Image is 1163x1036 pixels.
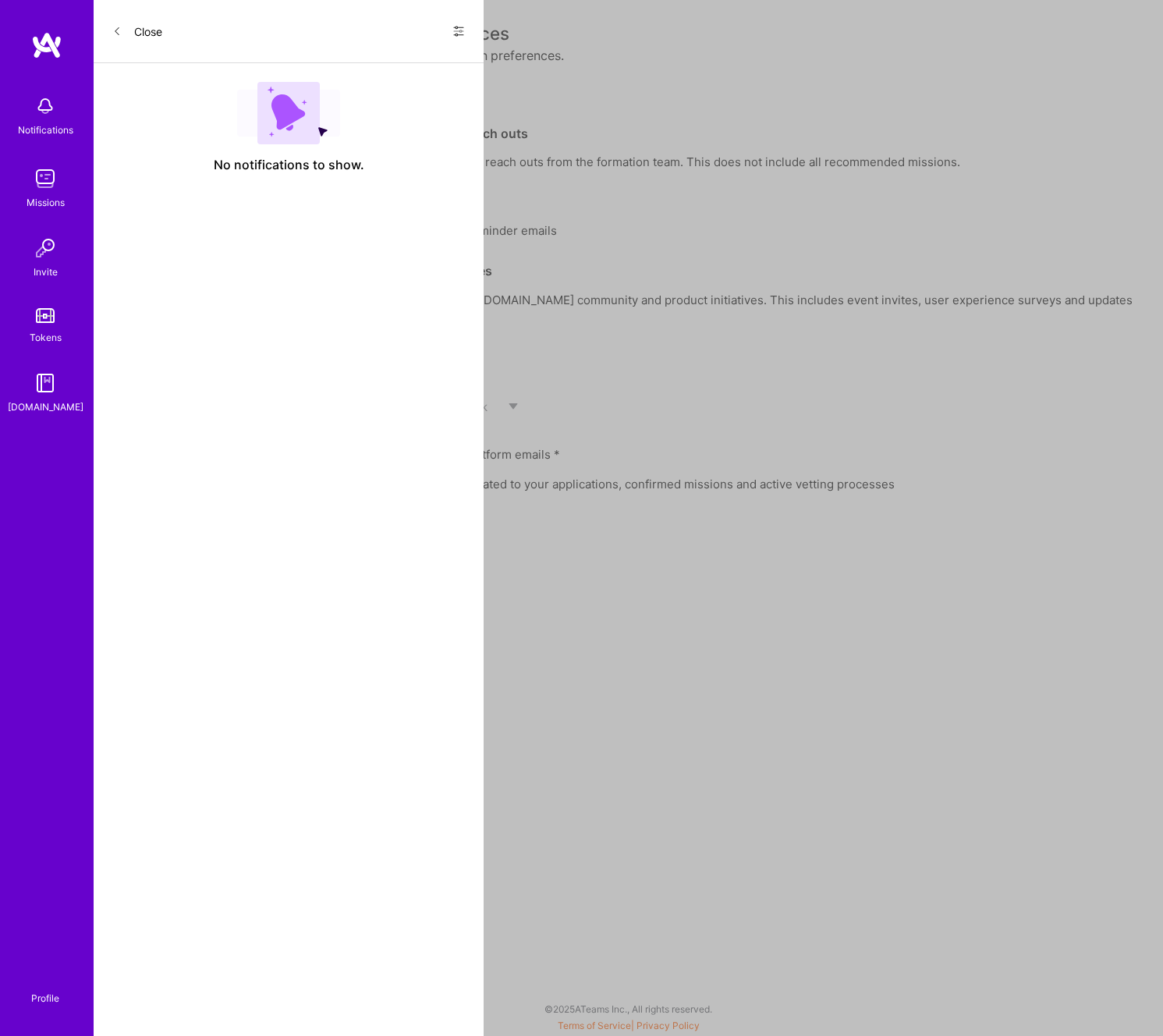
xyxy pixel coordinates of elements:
[31,31,62,59] img: logo
[214,157,364,173] span: No notifications to show.
[8,399,83,415] div: [DOMAIN_NAME]
[30,367,61,399] img: guide book
[237,82,340,144] img: empty
[31,990,59,1005] div: Profile
[36,308,55,323] img: tokens
[30,232,61,264] img: Invite
[30,163,61,194] img: teamwork
[34,264,58,280] div: Invite
[30,329,62,346] div: Tokens
[27,194,65,211] div: Missions
[112,19,162,44] button: Close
